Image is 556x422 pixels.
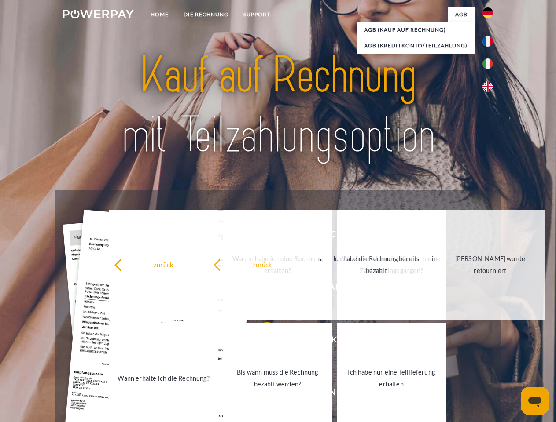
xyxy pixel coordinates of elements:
a: DIE RECHNUNG [176,7,236,22]
img: logo-powerpay-white.svg [63,10,134,18]
div: zurück [114,258,213,270]
img: fr [482,36,493,47]
img: en [482,81,493,92]
div: [PERSON_NAME] wurde retourniert [441,253,540,276]
div: Ich habe nur eine Teillieferung erhalten [342,366,441,390]
div: zurück [213,258,312,270]
a: AGB (Kauf auf Rechnung) [357,22,475,38]
div: Bis wann muss die Rechnung bezahlt werden? [228,366,327,390]
img: title-powerpay_de.svg [84,42,472,168]
div: Wann erhalte ich die Rechnung? [114,372,213,384]
a: AGB (Kreditkonto/Teilzahlung) [357,38,475,54]
img: it [482,58,493,69]
a: agb [448,7,475,22]
a: SUPPORT [236,7,278,22]
iframe: Button to launch messaging window [521,387,549,415]
a: Home [143,7,176,22]
div: Ich habe die Rechnung bereits bezahlt [327,253,426,276]
img: de [482,7,493,18]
